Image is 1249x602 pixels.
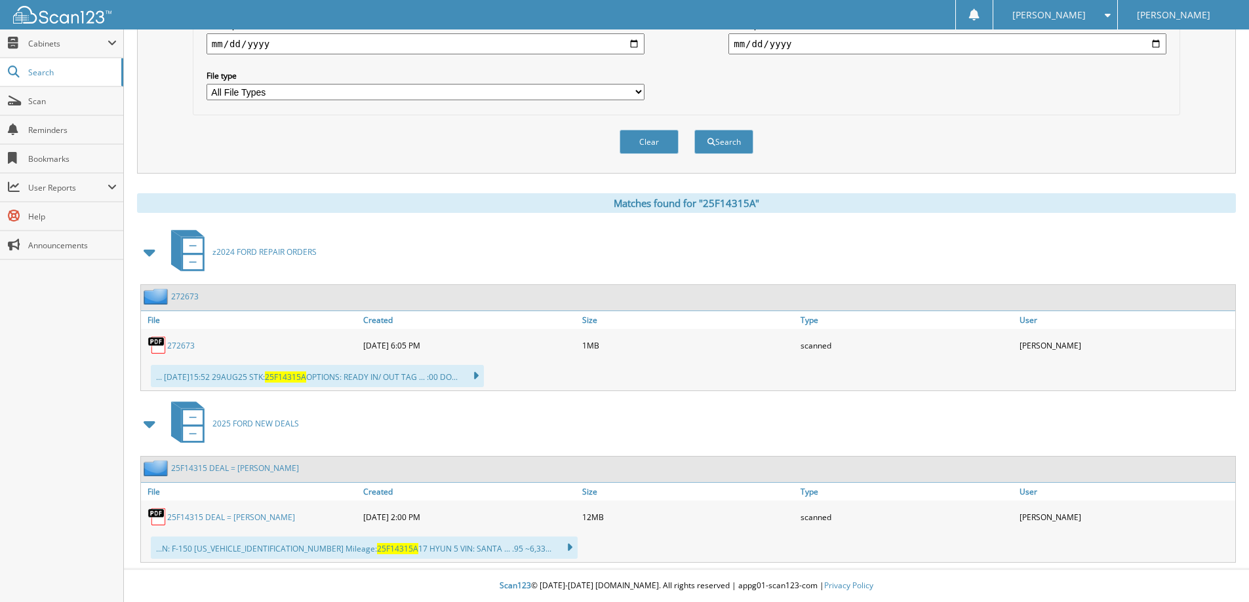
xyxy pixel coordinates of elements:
span: Help [28,211,117,222]
div: [PERSON_NAME] [1016,504,1235,530]
img: PDF.png [148,335,167,355]
div: scanned [797,504,1016,530]
div: [PERSON_NAME] [1016,332,1235,358]
img: folder2.png [144,460,171,476]
a: Type [797,311,1016,329]
span: Scan [28,96,117,107]
div: [DATE] 2:00 PM [360,504,579,530]
button: Clear [620,130,679,154]
a: 25F14315 DEAL = [PERSON_NAME] [167,512,295,523]
a: File [141,311,360,329]
span: Cabinets [28,38,108,49]
a: Size [579,311,798,329]
div: scanned [797,332,1016,358]
div: 12MB [579,504,798,530]
a: 272673 [171,291,199,302]
div: ...N: F-150 [US_VEHICLE_IDENTIFICATION_NUMBER] Mileage: 17 HYUN 5 VIN: SANTA ... .95 ~6,33... [151,536,578,559]
a: 272673 [167,340,195,351]
a: Privacy Policy [824,580,873,591]
span: [PERSON_NAME] [1137,11,1210,19]
span: Bookmarks [28,153,117,164]
button: Search [694,130,753,154]
a: 25F14315 DEAL = [PERSON_NAME] [171,462,299,474]
div: Matches found for "25F14315A" [137,193,1236,213]
span: z2024 FORD REPAIR ORDERS [212,246,317,257]
input: start [207,33,644,54]
a: User [1016,483,1235,500]
span: Search [28,67,115,78]
span: 25F14315A [377,543,418,554]
a: Size [579,483,798,500]
a: File [141,483,360,500]
a: Created [360,483,579,500]
div: 1MB [579,332,798,358]
img: PDF.png [148,507,167,527]
span: Announcements [28,240,117,251]
img: scan123-logo-white.svg [13,6,111,24]
a: 2025 FORD NEW DEALS [163,398,299,449]
a: z2024 FORD REPAIR ORDERS [163,226,317,278]
img: folder2.png [144,288,171,305]
input: end [728,33,1166,54]
iframe: Chat Widget [1183,539,1249,602]
a: User [1016,311,1235,329]
div: © [DATE]-[DATE] [DOMAIN_NAME]. All rights reserved | appg01-scan123-com | [124,570,1249,602]
span: User Reports [28,182,108,193]
span: 2025 FORD NEW DEALS [212,418,299,429]
div: ... [DATE]15:52 29AUG25 STK: OPTIONS: READY IN/ OUT TAG ... :00 DO... [151,365,484,387]
label: File type [207,70,644,81]
span: 25F14315A [265,371,306,383]
div: [DATE] 6:05 PM [360,332,579,358]
span: Scan123 [500,580,531,591]
span: [PERSON_NAME] [1012,11,1086,19]
span: Reminders [28,124,117,136]
a: Type [797,483,1016,500]
a: Created [360,311,579,329]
